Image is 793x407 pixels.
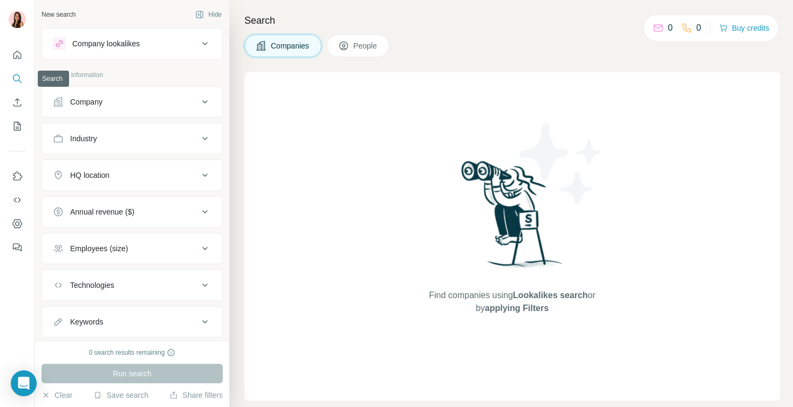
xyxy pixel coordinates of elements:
button: Clear [42,390,72,401]
img: Surfe Illustration - Stars [512,115,610,212]
span: People [353,40,378,51]
button: Employees (size) [42,236,222,261]
div: Keywords [70,316,103,327]
button: Save search [93,390,148,401]
img: Avatar [9,11,26,28]
button: Annual revenue ($) [42,199,222,225]
button: Buy credits [719,20,769,36]
button: My lists [9,116,26,136]
button: Dashboard [9,214,26,233]
div: 0 search results remaining [89,348,176,357]
img: Surfe Illustration - Woman searching with binoculars [456,158,569,278]
button: Share filters [169,390,223,401]
div: Company [70,96,102,107]
div: Annual revenue ($) [70,206,134,217]
div: Open Intercom Messenger [11,370,37,396]
span: Companies [271,40,310,51]
div: Industry [70,133,97,144]
button: HQ location [42,162,222,188]
p: Company information [42,70,223,80]
span: Lookalikes search [513,291,588,300]
p: 0 [696,22,701,35]
button: Technologies [42,272,222,298]
div: Technologies [70,280,114,291]
div: HQ location [70,170,110,181]
button: Feedback [9,238,26,257]
div: Employees (size) [70,243,128,254]
button: Quick start [9,45,26,65]
span: applying Filters [485,303,549,313]
button: Industry [42,126,222,151]
button: Use Surfe on LinkedIn [9,167,26,186]
p: 0 [668,22,673,35]
button: Company [42,89,222,115]
h4: Search [244,13,780,28]
button: Enrich CSV [9,93,26,112]
div: New search [42,10,76,19]
div: Company lookalikes [72,38,140,49]
button: Search [9,69,26,88]
span: Find companies using or by [426,289,598,315]
button: Hide [188,6,229,23]
button: Keywords [42,309,222,335]
button: Use Surfe API [9,190,26,210]
button: Company lookalikes [42,31,222,57]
